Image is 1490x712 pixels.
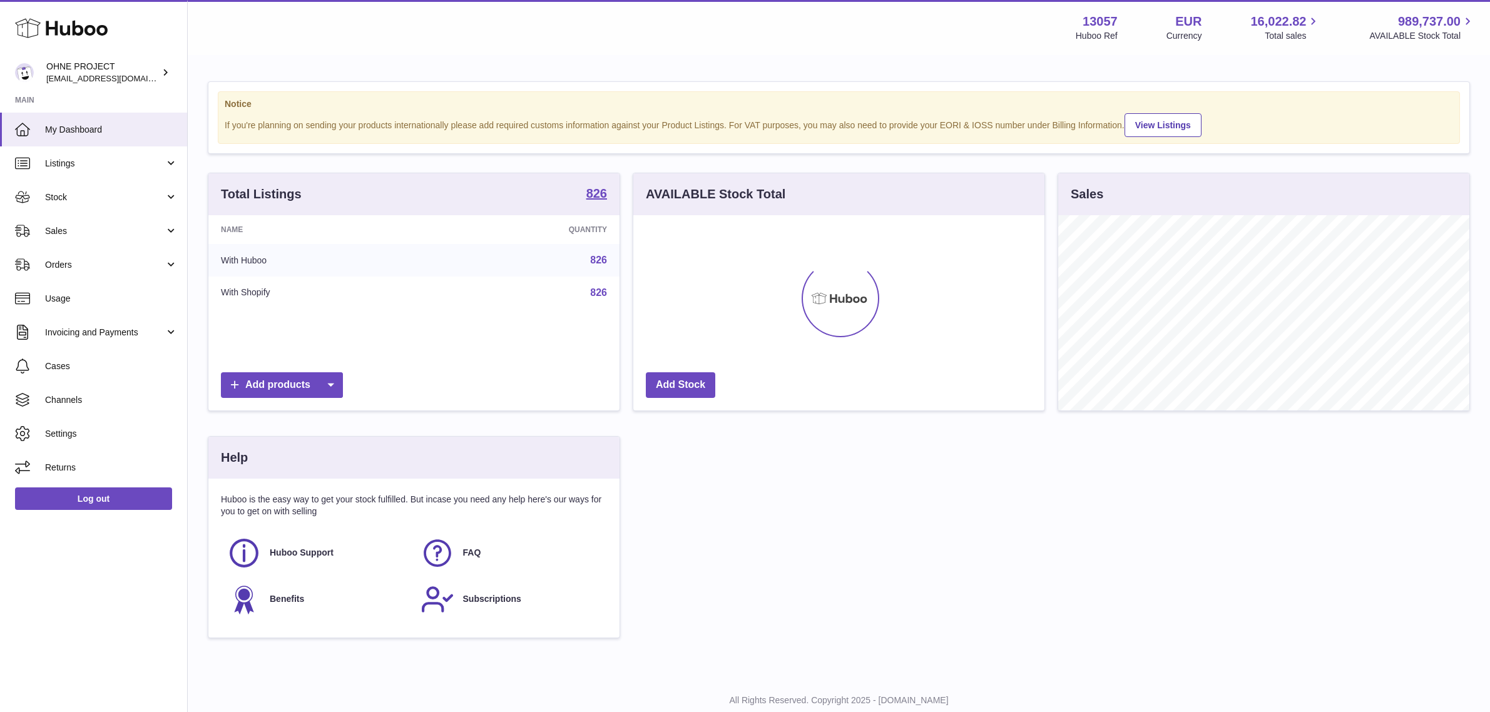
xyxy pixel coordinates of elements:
h3: Sales [1071,186,1103,203]
span: Benefits [270,593,304,605]
a: 826 [590,287,607,298]
span: Usage [45,293,178,305]
span: [EMAIL_ADDRESS][DOMAIN_NAME] [46,73,184,83]
h3: Help [221,449,248,466]
strong: EUR [1175,13,1202,30]
span: Returns [45,462,178,474]
span: 989,737.00 [1398,13,1461,30]
th: Name [208,215,430,244]
span: Invoicing and Payments [45,327,165,338]
strong: 826 [586,187,607,200]
a: Subscriptions [421,582,601,616]
h3: Total Listings [221,186,302,203]
span: Settings [45,428,178,440]
a: 16,022.82 Total sales [1250,13,1320,42]
span: Orders [45,259,165,271]
a: 826 [590,255,607,265]
strong: 13057 [1083,13,1118,30]
span: Huboo Support [270,547,334,559]
td: With Huboo [208,244,430,277]
span: AVAILABLE Stock Total [1369,30,1475,42]
span: Cases [45,360,178,372]
a: View Listings [1125,113,1202,137]
span: 16,022.82 [1250,13,1306,30]
span: Subscriptions [463,593,521,605]
p: Huboo is the easy way to get your stock fulfilled. But incase you need any help here's our ways f... [221,494,607,517]
div: OHNE PROJECT [46,61,159,84]
a: Log out [15,487,172,510]
span: FAQ [463,547,481,559]
p: All Rights Reserved. Copyright 2025 - [DOMAIN_NAME] [198,694,1480,706]
div: Currency [1166,30,1202,42]
strong: Notice [225,98,1453,110]
a: FAQ [421,536,601,570]
a: 826 [586,187,607,202]
span: Sales [45,225,165,237]
div: Huboo Ref [1076,30,1118,42]
h3: AVAILABLE Stock Total [646,186,785,203]
span: Stock [45,191,165,203]
th: Quantity [430,215,620,244]
a: Huboo Support [227,536,408,570]
span: Channels [45,394,178,406]
div: If you're planning on sending your products internationally please add required customs informati... [225,111,1453,137]
span: Listings [45,158,165,170]
td: With Shopify [208,277,430,309]
a: Benefits [227,582,408,616]
img: internalAdmin-13057@internal.huboo.com [15,63,34,82]
a: 989,737.00 AVAILABLE Stock Total [1369,13,1475,42]
a: Add Stock [646,372,715,398]
span: Total sales [1265,30,1320,42]
a: Add products [221,372,343,398]
span: My Dashboard [45,124,178,136]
